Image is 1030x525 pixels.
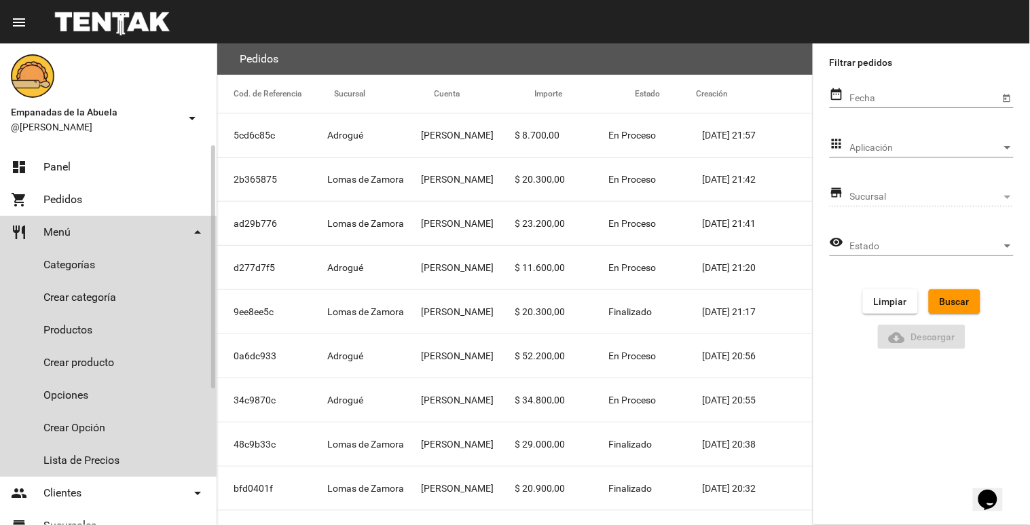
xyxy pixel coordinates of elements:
span: Lomas de Zamora [327,482,404,495]
span: Adrogué [327,261,363,274]
mat-cell: [DATE] 21:41 [703,202,813,245]
span: Adrogué [327,128,363,142]
span: Adrogué [327,349,363,363]
mat-cell: [DATE] 21:57 [703,113,813,157]
mat-cell: [PERSON_NAME] [421,422,515,466]
span: Aplicación [850,143,1001,153]
mat-icon: shopping_cart [11,192,27,208]
span: Finalizado [609,482,652,495]
mat-header-cell: Creación [696,75,813,113]
mat-header-cell: Cod. de Referencia [217,75,334,113]
mat-icon: arrow_drop_down [189,485,206,501]
span: Finalizado [609,437,652,451]
span: Lomas de Zamora [327,437,404,451]
span: En Proceso [609,349,657,363]
mat-cell: 34c9870c [217,378,327,422]
span: Lomas de Zamora [327,217,404,230]
mat-cell: $ 11.600,00 [515,246,609,289]
mat-cell: [PERSON_NAME] [421,378,515,422]
input: Fecha [850,93,999,104]
mat-cell: [DATE] 21:20 [703,246,813,289]
mat-cell: [PERSON_NAME] [421,246,515,289]
mat-icon: people [11,485,27,501]
button: Descargar ReporteDescargar [878,325,966,349]
mat-cell: 48c9b33c [217,422,327,466]
mat-cell: 0a6dc933 [217,334,327,378]
span: En Proceso [609,261,657,274]
mat-select: Aplicación [850,143,1014,153]
mat-cell: [PERSON_NAME] [421,202,515,245]
mat-header-cell: Importe [534,75,635,113]
mat-cell: 9ee8ee5c [217,290,327,333]
mat-icon: visibility [830,234,844,251]
span: Estado [850,241,1001,252]
mat-cell: $ 29.000,00 [515,422,609,466]
span: Panel [43,160,71,174]
label: Filtrar pedidos [830,54,1014,71]
mat-cell: [DATE] 20:55 [703,378,813,422]
mat-cell: [PERSON_NAME] [421,290,515,333]
mat-cell: [DATE] 20:32 [703,467,813,510]
mat-cell: [DATE] 20:38 [703,422,813,466]
span: En Proceso [609,393,657,407]
mat-header-cell: Cuenta [435,75,535,113]
mat-cell: [PERSON_NAME] [421,334,515,378]
mat-icon: date_range [830,86,844,103]
mat-select: Sucursal [850,192,1014,202]
h3: Pedidos [240,50,278,69]
span: Empanadas de la Abuela [11,104,179,120]
mat-cell: ad29b776 [217,202,327,245]
span: Lomas de Zamora [327,173,404,186]
mat-icon: arrow_drop_down [184,110,200,126]
span: Finalizado [609,305,652,319]
mat-cell: [PERSON_NAME] [421,467,515,510]
mat-cell: [DATE] 21:17 [703,290,813,333]
mat-icon: arrow_drop_down [189,224,206,240]
button: Limpiar [863,289,918,314]
mat-cell: $ 20.900,00 [515,467,609,510]
span: En Proceso [609,173,657,186]
mat-cell: $ 52.200,00 [515,334,609,378]
mat-icon: store [830,185,844,201]
span: Lomas de Zamora [327,305,404,319]
mat-cell: $ 34.800,00 [515,378,609,422]
mat-cell: $ 20.300,00 [515,290,609,333]
span: En Proceso [609,217,657,230]
mat-cell: [PERSON_NAME] [421,158,515,201]
button: Open calendar [999,90,1014,105]
mat-icon: Descargar Reporte [889,329,905,346]
span: Clientes [43,486,81,500]
span: Adrogué [327,393,363,407]
button: Buscar [929,289,980,314]
mat-cell: $ 8.700,00 [515,113,609,157]
span: Descargar [889,331,955,342]
mat-cell: $ 23.200,00 [515,202,609,245]
mat-cell: 2b365875 [217,158,327,201]
iframe: chat widget [973,471,1016,511]
mat-cell: d277d7f5 [217,246,327,289]
span: En Proceso [609,128,657,142]
span: Pedidos [43,193,82,206]
mat-icon: apps [830,136,844,152]
span: Limpiar [874,296,907,307]
mat-header-cell: Sucursal [334,75,435,113]
mat-cell: 5cd6c85c [217,113,327,157]
img: f0136945-ed32-4f7c-91e3-a375bc4bb2c5.png [11,54,54,98]
span: Menú [43,225,71,239]
mat-icon: dashboard [11,159,27,175]
span: Sucursal [850,192,1001,202]
span: Buscar [940,296,970,307]
flou-section-header: Pedidos [217,43,813,75]
mat-select: Estado [850,241,1014,252]
span: @[PERSON_NAME] [11,120,179,134]
mat-icon: restaurant [11,224,27,240]
mat-cell: [PERSON_NAME] [421,113,515,157]
mat-cell: [DATE] 21:42 [703,158,813,201]
mat-cell: $ 20.300,00 [515,158,609,201]
mat-icon: menu [11,14,27,31]
mat-cell: bfd0401f [217,467,327,510]
mat-cell: [DATE] 20:56 [703,334,813,378]
mat-header-cell: Estado [635,75,696,113]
